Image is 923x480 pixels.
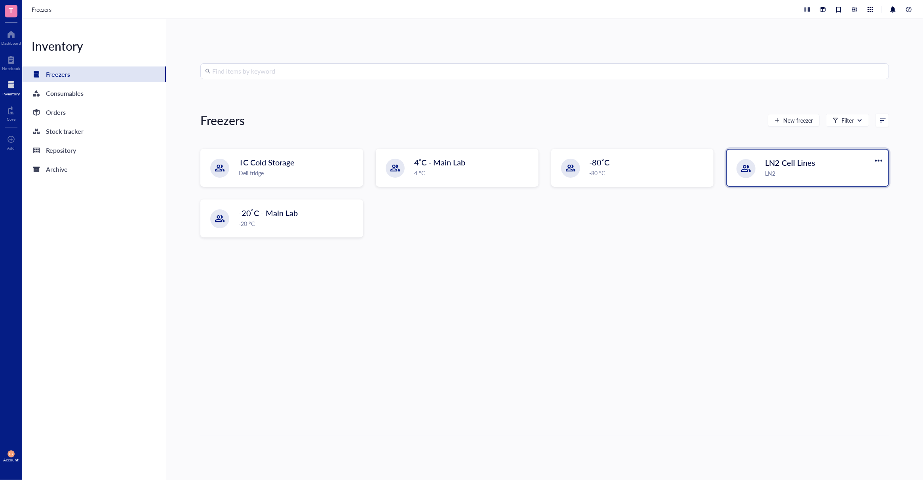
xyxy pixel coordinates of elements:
a: Consumables [22,85,166,101]
span: -80˚C [590,157,610,168]
span: TC Cold Storage [239,157,295,168]
a: Orders [22,104,166,120]
div: Add [8,146,15,150]
a: Archive [22,161,166,177]
div: Archive [46,164,68,175]
div: LN2 [765,169,883,178]
button: New freezer [768,114,820,127]
a: Stock tracker [22,123,166,139]
div: -20 °C [239,219,358,228]
div: Repository [46,145,76,156]
div: Orders [46,107,66,118]
div: Freezers [46,69,70,80]
a: Inventory [2,79,20,96]
span: CY [9,452,13,455]
div: Core [7,117,15,121]
div: -80 °C [590,169,709,177]
div: 4 °C [414,169,533,177]
span: -20˚C - Main Lab [239,207,298,218]
div: Stock tracker [46,126,84,137]
div: Filter [841,116,854,125]
div: Notebook [2,66,20,71]
a: Repository [22,142,166,158]
span: LN2 Cell Lines [765,157,815,168]
div: Account [4,457,19,462]
a: Core [7,104,15,121]
a: Dashboard [1,28,21,46]
span: New freezer [783,117,813,123]
div: Inventory [2,91,20,96]
div: Inventory [22,38,166,54]
div: Consumables [46,88,84,99]
span: T [9,5,13,15]
span: 4˚C - Main Lab [414,157,466,168]
a: Notebook [2,53,20,71]
div: Deli fridge [239,169,358,177]
div: Freezers [200,112,245,128]
a: Freezers [22,66,166,82]
div: Dashboard [1,41,21,46]
a: Freezers [32,5,53,14]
